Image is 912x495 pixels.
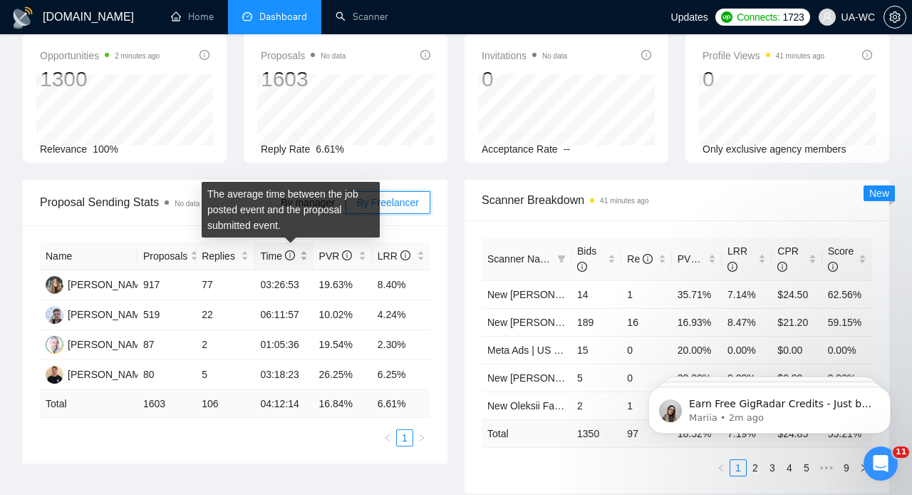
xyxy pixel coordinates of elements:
[138,360,196,390] td: 80
[138,270,196,300] td: 917
[721,11,732,23] img: upwork-logo.png
[482,66,567,93] div: 0
[378,250,410,262] span: LRR
[737,9,779,25] span: Connects:
[285,250,295,260] span: info-circle
[11,6,34,29] img: logo
[199,50,209,60] span: info-circle
[487,400,628,412] a: New Oleksii Facebook Ads - EU
[336,11,388,23] a: searchScanner
[571,308,621,336] td: 189
[772,308,822,336] td: $21.20
[46,366,63,384] img: AP
[261,66,346,93] div: 1603
[196,330,254,360] td: 2
[557,255,566,263] span: filter
[175,200,199,208] span: No data
[138,243,196,270] th: Proposals
[482,143,558,155] span: Acceptance Rate
[671,11,708,23] span: Updates
[822,12,832,22] span: user
[397,430,413,446] a: 1
[487,345,574,356] a: Meta Ads | US Only
[40,243,138,270] th: Name
[372,300,430,330] td: 4.24%
[869,188,889,199] span: New
[700,254,710,264] span: info-circle
[46,368,150,379] a: AP[PERSON_NAME]
[799,460,814,476] a: 5
[828,262,838,272] span: info-circle
[859,464,868,472] span: right
[313,300,372,330] td: 10.02%
[600,197,648,205] time: 41 minutes ago
[138,390,196,418] td: 1603
[730,460,746,476] a: 1
[703,143,846,155] span: Only exclusive agency members
[621,364,671,392] td: 0
[313,270,372,300] td: 19.63%
[838,459,855,476] li: 9
[261,143,310,155] span: Reply Rate
[413,429,430,446] button: right
[554,248,569,270] span: filter
[577,245,596,272] span: Bids
[542,52,567,60] span: No data
[828,245,854,272] span: Score
[747,459,764,476] li: 2
[40,66,160,93] div: 1300
[196,243,254,270] th: Replies
[855,459,872,476] button: right
[781,459,798,476] li: 4
[316,143,344,155] span: 6.61%
[261,47,346,64] span: Proposals
[764,459,781,476] li: 3
[672,308,722,336] td: 16.93%
[839,460,854,476] a: 9
[747,460,763,476] a: 2
[776,52,824,60] time: 41 minutes ago
[420,50,430,60] span: info-circle
[712,459,730,476] li: Previous Page
[621,280,671,308] td: 1
[722,280,772,308] td: 7.14%
[815,459,838,476] span: •••
[68,307,150,322] div: [PERSON_NAME]
[418,434,426,442] span: right
[260,250,294,262] span: Time
[864,446,898,481] iframe: Intercom live chat
[571,392,621,419] td: 2
[313,390,372,418] td: 16.84 %
[68,337,150,352] div: [PERSON_NAME]
[40,390,138,418] td: Total
[40,143,87,155] span: Relevance
[703,47,824,64] span: Profile Views
[621,419,671,447] td: 97
[46,276,63,294] img: IG
[202,182,380,238] div: The average time between the job posted event and the proposal submitted event.
[862,50,872,60] span: info-circle
[782,460,797,476] a: 4
[822,308,872,336] td: 59.15%
[571,280,621,308] td: 14
[643,254,653,264] span: info-circle
[722,308,772,336] td: 8.47%
[722,336,772,364] td: 0.00%
[621,336,671,364] td: 0
[396,429,413,446] li: 1
[564,143,570,155] span: --
[712,459,730,476] button: left
[730,459,747,476] li: 1
[884,11,906,23] span: setting
[621,308,671,336] td: 16
[627,253,653,265] span: Re
[321,52,346,60] span: No data
[171,11,214,23] a: homeHome
[400,250,410,260] span: info-circle
[196,390,254,418] td: 106
[678,253,711,265] span: PVR
[259,11,307,23] span: Dashboard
